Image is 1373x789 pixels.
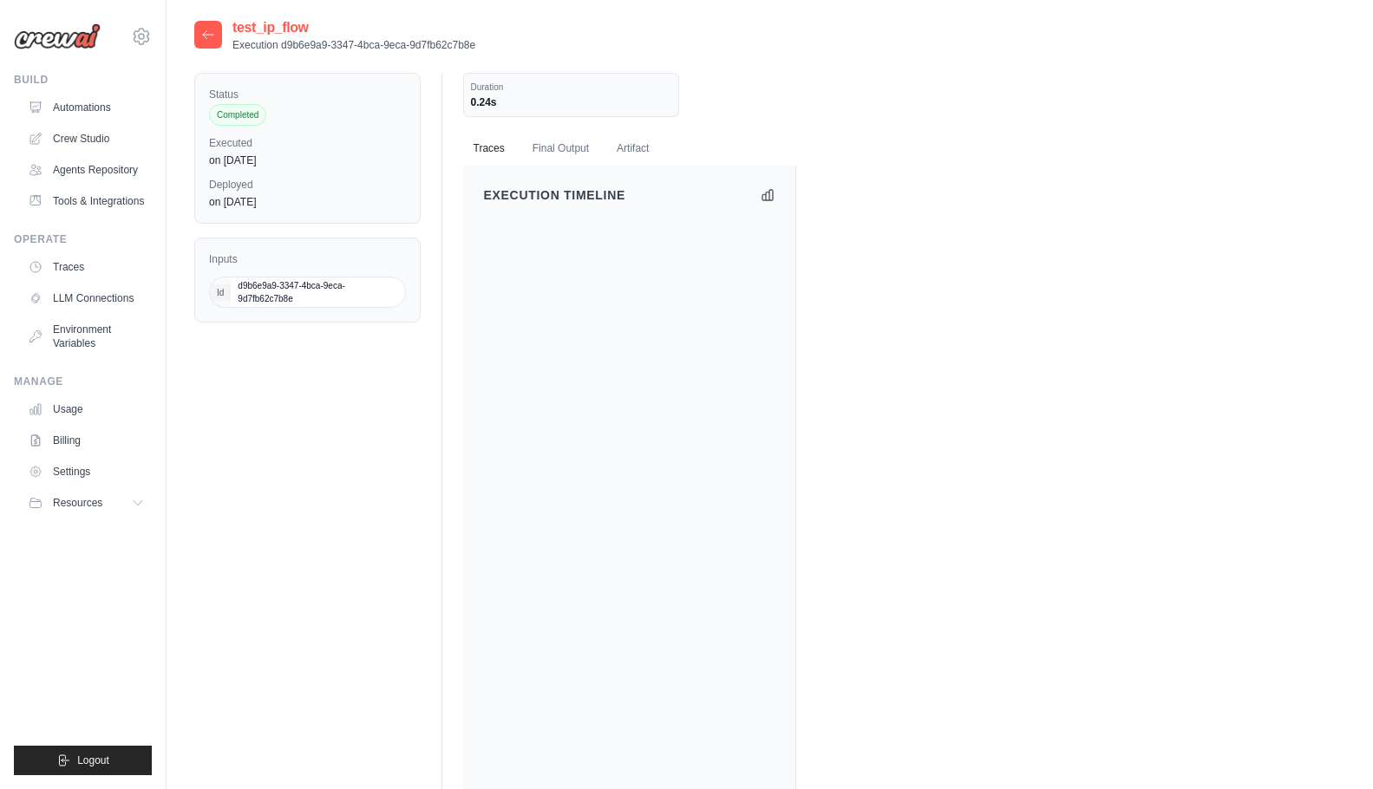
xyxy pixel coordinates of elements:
span: Id [210,284,231,301]
button: Final Output [522,131,599,167]
button: Artifact [606,131,659,167]
a: Agents Repository [21,156,152,184]
h2: test_ip_flow [232,17,475,38]
a: Tools & Integrations [21,187,152,215]
p: Execution d9b6e9a9-3347-4bca-9eca-9d7fb62c7b8e [232,38,475,52]
a: LLM Connections [21,284,152,312]
span: Completed [209,104,266,126]
img: Logo [14,23,101,49]
a: Settings [21,458,152,486]
a: Billing [21,427,152,454]
time: August 29, 2025 at 14:10 PDT [209,196,256,208]
span: Logout [77,753,109,767]
label: Executed [209,136,406,150]
a: Traces [21,253,152,281]
a: Automations [21,94,152,121]
button: Resources [21,489,152,517]
div: Manage [14,375,152,388]
time: September 30, 2025 at 15:21 PDT [209,154,256,166]
dt: Duration [471,81,672,94]
div: Build [14,73,152,87]
div: Operate [14,232,152,246]
a: Crew Studio [21,125,152,153]
button: Logout [14,746,152,775]
label: Deployed [209,178,406,192]
label: Status [209,88,406,101]
iframe: Chat Widget [1286,706,1373,789]
label: Inputs [209,252,406,266]
span: Resources [53,496,102,510]
dd: 0.24s [471,95,672,109]
a: Environment Variables [21,316,152,357]
a: Usage [21,395,152,423]
span: d9b6e9a9-3347-4bca-9eca-9d7fb62c7b8e [231,277,404,307]
button: Traces [463,131,515,167]
h2: Execution Timeline [484,186,626,204]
